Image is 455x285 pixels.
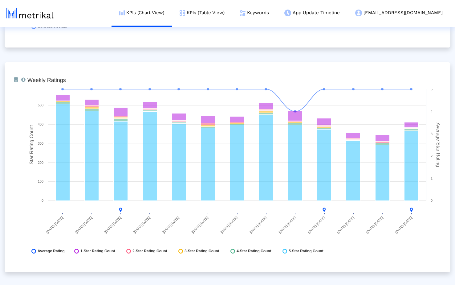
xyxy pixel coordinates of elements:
text: 4 [431,109,433,113]
text: [DATE]-[DATE] [75,216,93,234]
text: 1 [431,176,433,180]
text: 100 [38,180,43,183]
text: 2 [431,154,433,158]
text: [DATE]-[DATE] [104,216,122,234]
text: [DATE]-[DATE] [45,216,64,234]
span: Average Rating [38,249,65,254]
text: [DATE]-[DATE] [336,216,355,234]
span: 5-Star Rating Count [289,249,323,254]
text: [DATE]-[DATE] [278,216,296,234]
span: 4-Star Rating Count [237,249,271,254]
text: [DATE]-[DATE] [220,216,238,234]
tspan: Average Star Rating [436,123,441,167]
text: 0 [42,199,43,202]
img: kpi-table-menu-icon.png [180,10,185,16]
text: 3 [431,132,433,136]
text: [DATE]-[DATE] [132,216,151,234]
span: 3-Star Rating Count [185,249,219,254]
text: 400 [38,122,43,126]
text: 500 [38,103,43,107]
img: metrical-logo-light.png [6,8,54,19]
tspan: Weekly Ratings [27,77,66,83]
text: 5 [431,87,433,91]
text: [DATE]-[DATE] [307,216,326,234]
img: kpi-chart-menu-icon.png [119,10,125,15]
text: [DATE]-[DATE] [365,216,384,234]
tspan: Star Rating Count [29,125,34,164]
img: keywords.png [240,10,246,16]
text: 200 [38,161,43,164]
img: my-account-menu-icon.png [355,10,362,16]
text: [DATE]-[DATE] [394,216,413,234]
text: [DATE]-[DATE] [162,216,180,234]
text: 0 [431,199,433,202]
span: 1-Star Rating Count [80,249,115,254]
text: 300 [38,142,43,145]
img: app-update-menu-icon.png [284,10,291,16]
text: [DATE]-[DATE] [249,216,267,234]
span: 2-Star Rating Count [132,249,167,254]
text: [DATE]-[DATE] [191,216,209,234]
